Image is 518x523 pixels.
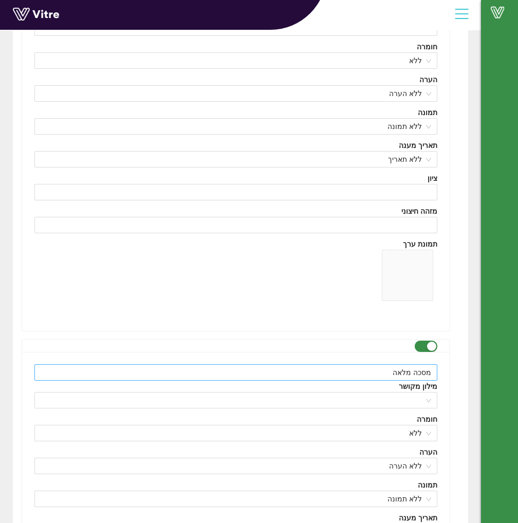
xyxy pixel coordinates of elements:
div: תמונת ערך [403,238,437,250]
div: תמונה [418,479,437,491]
span: ללא [41,53,431,68]
span: ללא [41,425,431,441]
span: ללא תמונה [41,119,431,134]
div: חומרה [417,41,437,52]
span: ללא תאריך [41,152,431,167]
div: חומרה [417,414,437,425]
div: הערה [419,74,437,85]
span: ללא תמונה [41,491,431,507]
div: מזהה חיצוני [401,206,437,217]
div: תמונה [418,107,437,118]
div: תאריך מענה [399,140,437,151]
div: מילון מקושר [399,381,437,392]
span: ללא הערה [41,86,431,101]
div: הערה [419,446,437,458]
span: ללא הערה [41,458,431,474]
div: ציון [428,173,437,184]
